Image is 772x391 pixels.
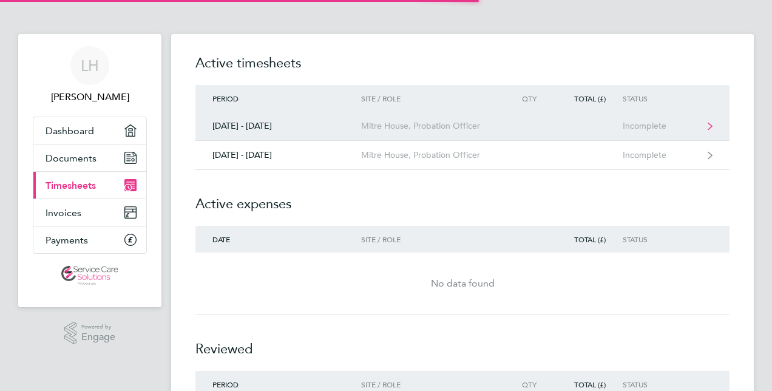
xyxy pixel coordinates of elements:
div: Incomplete [623,150,697,160]
span: Period [212,379,239,389]
div: Site / Role [361,235,500,243]
span: Documents [46,152,96,164]
a: [DATE] - [DATE]Mitre House, Probation OfficerIncomplete [195,141,730,170]
div: Total (£) [554,94,623,103]
h2: Active timesheets [195,53,730,85]
span: Payments [46,234,88,246]
div: [DATE] - [DATE] [195,121,361,131]
div: Date [195,235,361,243]
a: Payments [33,226,146,253]
a: Powered byEngage [64,322,116,345]
div: Total (£) [554,235,623,243]
span: Invoices [46,207,81,219]
div: Mitre House, Probation Officer [361,150,500,160]
div: Site / Role [361,380,500,389]
div: Qty [500,380,554,389]
span: Layla Hill [33,90,147,104]
h2: Active expenses [195,170,730,226]
div: Status [623,235,697,243]
a: LH[PERSON_NAME] [33,46,147,104]
span: Powered by [81,322,115,332]
div: No data found [195,276,730,291]
span: LH [81,58,99,73]
a: Dashboard [33,117,146,144]
a: Documents [33,144,146,171]
a: Invoices [33,199,146,226]
a: [DATE] - [DATE]Mitre House, Probation OfficerIncomplete [195,112,730,141]
h2: Reviewed [195,315,730,371]
div: Total (£) [554,380,623,389]
span: Engage [81,332,115,342]
a: Timesheets [33,172,146,199]
span: Timesheets [46,180,96,191]
span: Dashboard [46,125,94,137]
nav: Main navigation [18,34,161,307]
a: Go to home page [33,266,147,285]
div: Mitre House, Probation Officer [361,121,500,131]
div: Site / Role [361,94,500,103]
img: servicecare-logo-retina.png [61,266,118,285]
span: Period [212,93,239,103]
div: Status [623,380,697,389]
div: [DATE] - [DATE] [195,150,361,160]
div: Status [623,94,697,103]
div: Incomplete [623,121,697,131]
div: Qty [500,94,554,103]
